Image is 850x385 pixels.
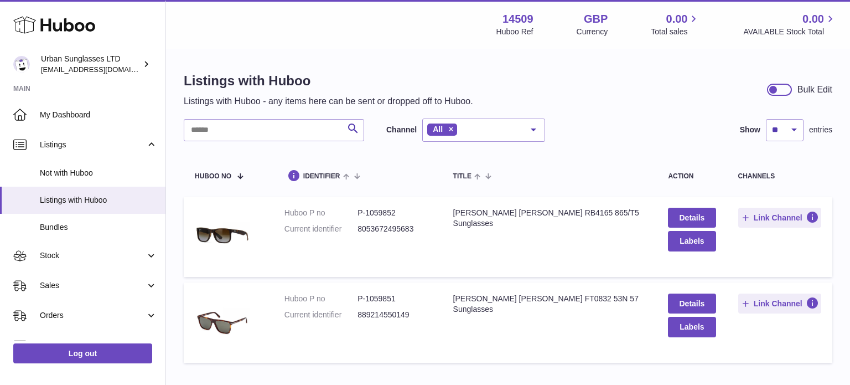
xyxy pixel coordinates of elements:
strong: 14509 [502,12,533,27]
span: AVAILABLE Stock Total [743,27,837,37]
span: My Dashboard [40,110,157,120]
button: Labels [668,317,716,337]
span: Listings with Huboo [40,195,157,206]
div: [PERSON_NAME] [PERSON_NAME] FT0832 53N 57 Sunglasses [453,294,646,315]
span: title [453,173,471,180]
div: [PERSON_NAME] [PERSON_NAME] RB4165 865/T5 Sunglasses [453,208,646,229]
img: Ray-Ban Justin RB4165 865/T5 Sunglasses [195,208,250,263]
span: Bundles [40,222,157,233]
span: Sales [40,280,146,291]
button: Labels [668,231,716,251]
dd: 889214550149 [357,310,431,320]
span: identifier [303,173,340,180]
img: info@urbansunglasses.co.uk [13,56,30,73]
a: 0.00 AVAILABLE Stock Total [743,12,837,37]
dt: Current identifier [284,310,357,320]
a: 0.00 Total sales [651,12,700,37]
p: Listings with Huboo - any items here can be sent or dropped off to Huboo. [184,95,473,107]
dd: P-1059851 [357,294,431,304]
dt: Current identifier [284,224,357,234]
img: Tom Ford Fletcher FT0832 53N 57 Sunglasses [195,294,250,349]
a: Details [668,294,716,314]
div: channels [738,173,822,180]
div: Urban Sunglasses LTD [41,54,141,75]
span: Huboo no [195,173,231,180]
span: All [433,125,443,134]
label: Channel [386,125,417,135]
button: Link Channel [738,294,822,314]
div: Bulk Edit [797,84,832,96]
span: entries [809,125,832,135]
label: Show [740,125,760,135]
span: Not with Huboo [40,168,157,178]
h1: Listings with Huboo [184,72,473,90]
span: 0.00 [802,12,824,27]
span: 0.00 [666,12,688,27]
dt: Huboo P no [284,294,357,304]
span: Listings [40,140,146,150]
span: Orders [40,310,146,321]
a: Details [668,208,716,228]
dd: P-1059852 [357,208,431,218]
dd: 8053672495683 [357,224,431,234]
button: Link Channel [738,208,822,228]
span: Link Channel [754,299,802,309]
span: Usage [40,340,157,351]
span: [EMAIL_ADDRESS][DOMAIN_NAME] [41,65,163,74]
div: action [668,173,716,180]
a: Log out [13,343,152,363]
strong: GBP [584,12,608,27]
div: Huboo Ref [496,27,533,37]
dt: Huboo P no [284,208,357,218]
span: Link Channel [754,213,802,223]
span: Total sales [651,27,700,37]
div: Currency [577,27,608,37]
span: Stock [40,250,146,261]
